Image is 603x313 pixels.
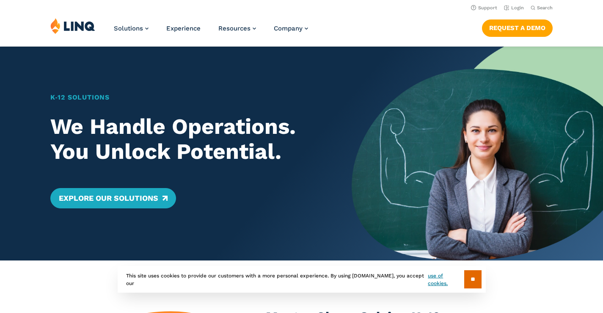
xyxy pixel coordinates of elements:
img: Home Banner [352,47,603,260]
button: Open Search Bar [531,5,553,11]
a: Experience [166,25,201,32]
img: LINQ | K‑12 Software [50,18,95,34]
h2: We Handle Operations. You Unlock Potential. [50,114,327,164]
h1: K‑12 Solutions [50,92,327,102]
a: Request a Demo [482,19,553,36]
a: use of cookies. [428,272,464,287]
a: Solutions [114,25,149,32]
span: Company [274,25,303,32]
span: Search [537,5,553,11]
a: Explore Our Solutions [50,188,176,208]
nav: Button Navigation [482,18,553,36]
a: Resources [218,25,256,32]
div: This site uses cookies to provide our customers with a more personal experience. By using [DOMAIN... [118,266,486,293]
span: Resources [218,25,251,32]
a: Login [504,5,524,11]
a: Company [274,25,308,32]
a: Support [471,5,497,11]
nav: Primary Navigation [114,18,308,46]
span: Solutions [114,25,143,32]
